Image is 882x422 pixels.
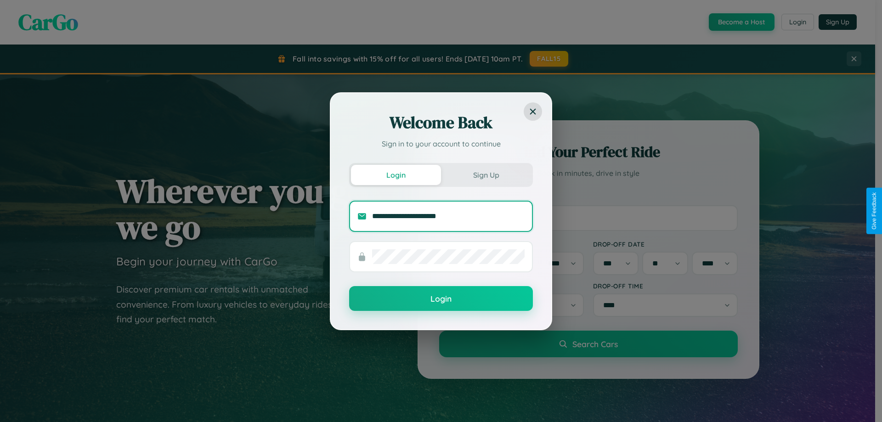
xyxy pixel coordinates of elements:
[441,165,531,185] button: Sign Up
[349,112,533,134] h2: Welcome Back
[349,138,533,149] p: Sign in to your account to continue
[871,192,877,230] div: Give Feedback
[349,286,533,311] button: Login
[351,165,441,185] button: Login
